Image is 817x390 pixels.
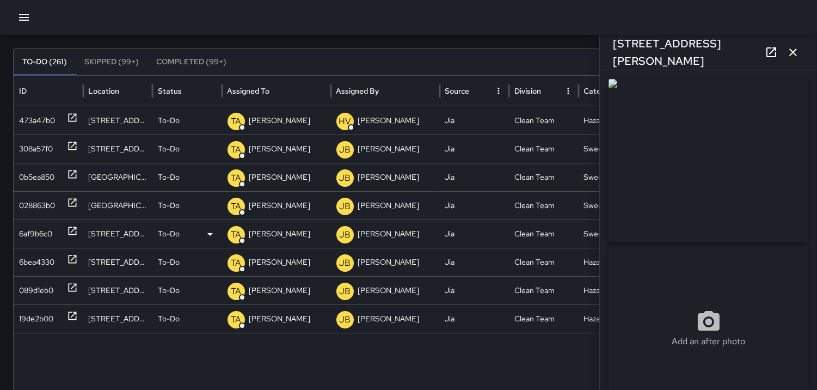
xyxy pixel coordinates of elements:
[509,220,579,248] div: Clean Team
[228,86,270,96] div: Assigned To
[579,163,648,191] div: Sweep
[339,285,351,298] p: JB
[83,191,153,220] div: 8 Mint Plaza
[19,107,55,135] div: 473a47b0
[440,248,509,276] div: Jia
[83,304,153,333] div: 99 5th Street
[440,135,509,163] div: Jia
[83,276,153,304] div: 1000 Market Street
[158,248,180,276] p: To-Do
[339,228,351,241] p: JB
[249,163,311,191] p: [PERSON_NAME]
[19,305,53,333] div: 19de2b00
[19,220,52,248] div: 6af9b6c0
[358,192,420,220] p: [PERSON_NAME]
[231,172,241,185] p: TA
[19,277,53,304] div: 089d1eb0
[514,86,541,96] div: Division
[19,86,27,96] div: ID
[158,135,180,163] p: To-Do
[158,107,180,135] p: To-Do
[158,305,180,333] p: To-Do
[509,135,579,163] div: Clean Team
[579,220,648,248] div: Sweep
[358,135,420,163] p: [PERSON_NAME]
[83,163,153,191] div: 8 Mint Plaza
[158,163,180,191] p: To-Do
[561,83,576,99] button: Division column menu
[249,135,311,163] p: [PERSON_NAME]
[440,106,509,135] div: Jia
[158,86,182,96] div: Status
[158,192,180,220] p: To-Do
[358,248,420,276] p: [PERSON_NAME]
[336,86,379,96] div: Assigned By
[509,106,579,135] div: Clean Team
[358,163,420,191] p: [PERSON_NAME]
[579,304,648,333] div: Hazardous Waste
[249,220,311,248] p: [PERSON_NAME]
[579,276,648,304] div: Hazardous Waste
[76,49,148,75] button: Skipped (99+)
[579,135,648,163] div: Sweep
[509,304,579,333] div: Clean Team
[83,106,153,135] div: 33 8th Street
[339,313,351,326] p: JB
[339,143,351,156] p: JB
[83,135,153,163] div: 48 5th Street
[231,285,241,298] p: TA
[509,276,579,304] div: Clean Team
[231,228,241,241] p: TA
[19,163,54,191] div: 0b5ea850
[491,83,506,99] button: Source column menu
[358,277,420,304] p: [PERSON_NAME]
[339,172,351,185] p: JB
[148,49,235,75] button: Completed (99+)
[249,107,311,135] p: [PERSON_NAME]
[358,305,420,333] p: [PERSON_NAME]
[89,86,120,96] div: Location
[231,115,241,128] p: TA
[509,248,579,276] div: Clean Team
[445,86,470,96] div: Source
[19,192,55,220] div: 028863b0
[249,248,311,276] p: [PERSON_NAME]
[440,163,509,191] div: Jia
[440,276,509,304] div: Jia
[158,277,180,304] p: To-Do
[339,200,351,213] p: JB
[358,220,420,248] p: [PERSON_NAME]
[440,191,509,220] div: Jia
[83,220,153,248] div: 10 Mason Street
[249,192,311,220] p: [PERSON_NAME]
[358,107,420,135] p: [PERSON_NAME]
[509,163,579,191] div: Clean Team
[14,49,76,75] button: To-Do (261)
[579,106,648,135] div: Hazardous Waste
[231,313,241,326] p: TA
[19,248,54,276] div: 6bea4330
[249,277,311,304] p: [PERSON_NAME]
[19,135,53,163] div: 308a57f0
[584,86,617,96] div: Category
[249,305,311,333] p: [PERSON_NAME]
[83,248,153,276] div: 984 Market Street
[509,191,579,220] div: Clean Team
[158,220,180,248] p: To-Do
[579,248,648,276] div: Hazardous Waste
[579,191,648,220] div: Sweep
[231,200,241,213] p: TA
[440,304,509,333] div: Jia
[231,257,241,270] p: TA
[440,220,509,248] div: Jia
[231,143,241,156] p: TA
[339,115,351,128] p: HV
[339,257,351,270] p: JB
